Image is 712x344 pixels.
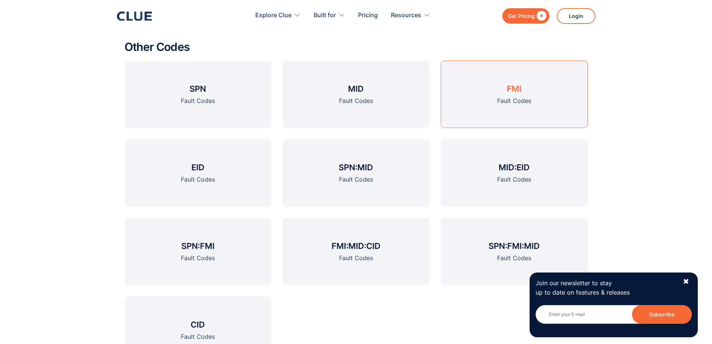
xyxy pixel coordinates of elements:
[124,139,271,207] a: EIDFault Codes
[508,11,535,21] div: Get Pricing
[314,4,345,27] div: Built for
[181,332,215,341] div: Fault Codes
[391,4,421,27] div: Resources
[283,61,429,128] a: MIDFault Codes
[181,175,215,184] div: Fault Codes
[536,305,692,331] form: Newsletter
[283,139,429,207] a: SPN:MIDFault Codes
[348,83,364,94] h3: MID
[314,4,336,27] div: Built for
[507,83,521,94] h3: FMI
[683,277,689,286] div: ✖
[191,319,205,330] h3: CID
[124,41,588,53] h2: Other Codes
[283,218,429,285] a: FMI:MID:CIDFault Codes
[441,218,588,285] a: SPN:FMI:MIDFault Codes
[339,253,373,263] div: Fault Codes
[441,139,588,207] a: MID:EIDFault Codes
[536,305,692,324] input: Enter your E-mail
[497,253,531,263] div: Fault Codes
[124,218,271,285] a: SPN:FMIFault Codes
[124,61,271,128] a: SPNFault Codes
[632,305,692,324] input: Subscribe
[358,4,378,27] a: Pricing
[339,162,373,173] h3: SPN:MID
[255,4,292,27] div: Explore Clue
[497,96,531,106] div: Fault Codes
[339,175,373,184] div: Fault Codes
[181,240,215,252] h3: SPN:FMI
[535,11,546,21] div: 
[441,61,588,128] a: FMIFault Codes
[255,4,300,27] div: Explore Clue
[391,4,430,27] div: Resources
[189,83,206,94] h3: SPN
[502,8,549,24] a: Get Pricing
[497,175,531,184] div: Fault Codes
[181,96,215,106] div: Fault Codes
[181,253,215,263] div: Fault Codes
[488,240,540,252] h3: SPN:FMI:MID
[557,8,595,24] a: Login
[536,278,676,297] p: Join our newsletter to stay up to date on features & releases
[339,96,373,106] div: Fault Codes
[191,162,204,173] h3: EID
[332,240,380,252] h3: FMI:MID:CID
[499,162,530,173] h3: MID:EID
